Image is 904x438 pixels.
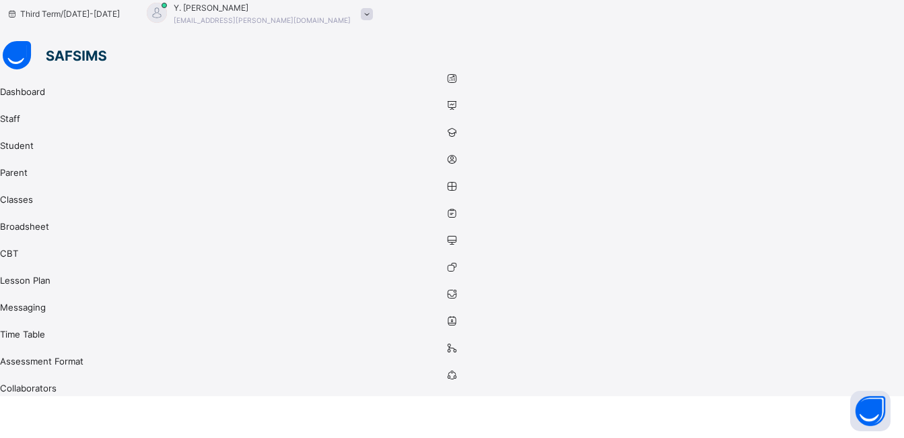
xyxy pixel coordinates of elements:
[133,2,380,26] div: Y.Ajayi
[174,2,351,14] span: Y. [PERSON_NAME]
[850,391,891,431] button: Open asap
[174,16,351,24] span: [EMAIL_ADDRESS][PERSON_NAME][DOMAIN_NAME]
[7,8,120,20] span: session/term information
[3,41,106,69] img: safsims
